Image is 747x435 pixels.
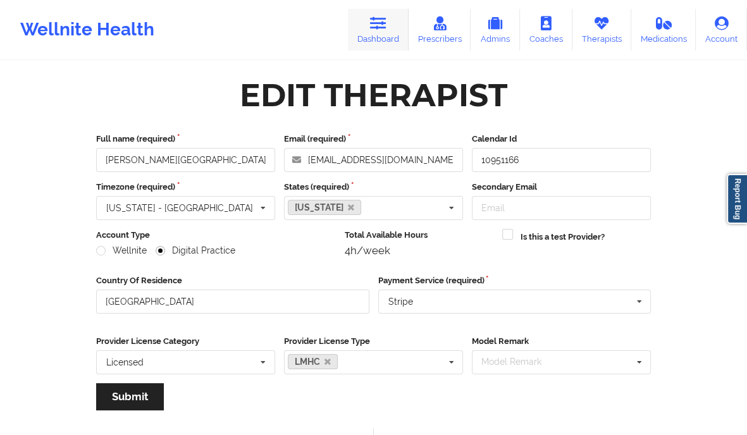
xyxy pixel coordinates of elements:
[284,335,463,348] label: Provider License Type
[106,204,253,212] div: [US_STATE] - [GEOGRAPHIC_DATA]
[478,355,560,369] div: Model Remark
[472,133,651,145] label: Calendar Id
[520,9,572,51] a: Coaches
[288,354,338,369] a: LMHC
[471,9,520,51] a: Admins
[96,229,336,242] label: Account Type
[96,181,275,193] label: Timezone (required)
[521,231,605,243] label: Is this a test Provider?
[727,174,747,224] a: Report Bug
[96,274,369,287] label: Country Of Residence
[388,297,413,306] div: Stripe
[284,133,463,145] label: Email (required)
[631,9,696,51] a: Medications
[284,148,463,172] input: Email address
[288,200,361,215] a: [US_STATE]
[106,358,144,367] div: Licensed
[378,274,651,287] label: Payment Service (required)
[345,229,493,242] label: Total Available Hours
[96,133,275,145] label: Full name (required)
[472,148,651,172] input: Calendar Id
[472,181,651,193] label: Secondary Email
[96,245,147,256] label: Wellnite
[156,245,235,256] label: Digital Practice
[472,196,651,220] input: Email
[345,244,493,257] div: 4h/week
[96,335,275,348] label: Provider License Category
[409,9,471,51] a: Prescribers
[96,383,164,410] button: Submit
[472,335,651,348] label: Model Remark
[696,9,747,51] a: Account
[284,181,463,193] label: States (required)
[96,148,275,172] input: Full name
[572,9,631,51] a: Therapists
[348,9,409,51] a: Dashboard
[240,75,507,115] div: Edit Therapist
